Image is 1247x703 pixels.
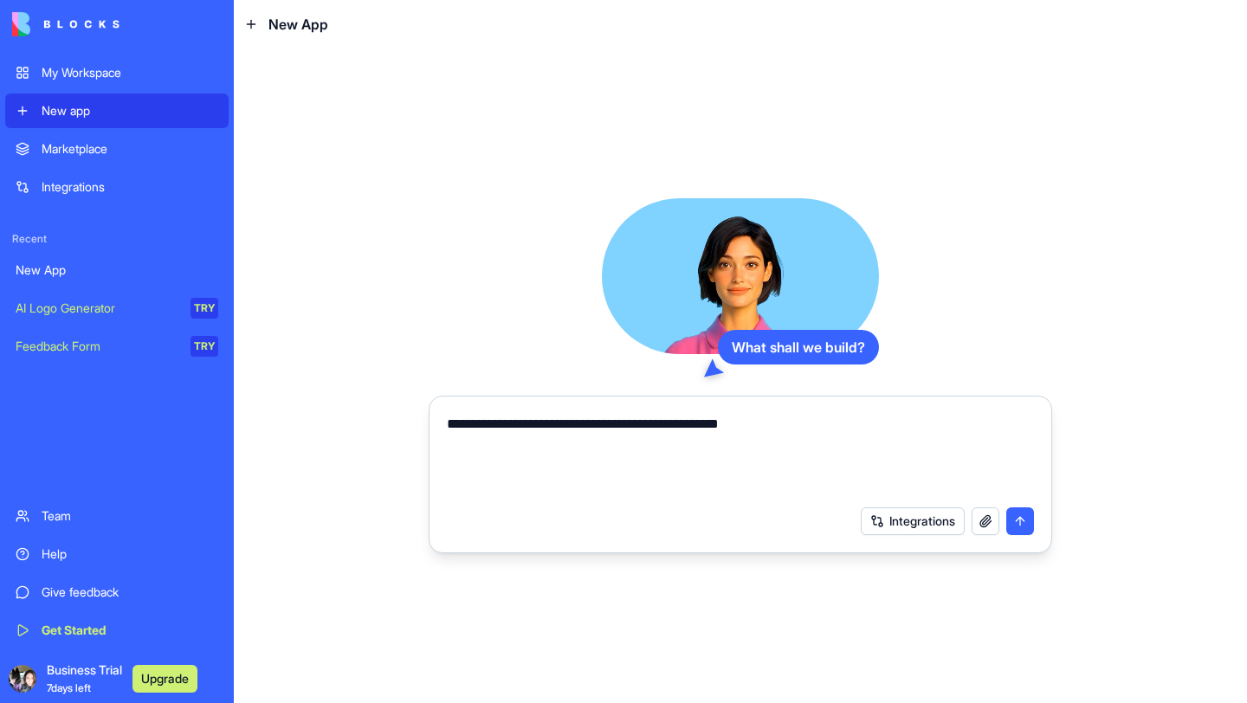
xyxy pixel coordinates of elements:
div: Give feedback [42,584,218,601]
span: Business Trial [47,661,122,696]
div: Team [42,507,218,525]
a: Get Started [5,613,229,648]
div: AI Logo Generator [16,300,178,317]
a: AI Logo GeneratorTRY [5,291,229,326]
div: Marketplace [42,140,218,158]
a: Feedback FormTRY [5,329,229,364]
span: New App [268,14,328,35]
a: My Workspace [5,55,229,90]
div: Feedback Form [16,338,178,355]
div: My Workspace [42,64,218,81]
a: Team [5,499,229,533]
span: 7 days left [47,681,91,694]
div: Help [42,545,218,563]
img: logo [12,12,120,36]
div: TRY [191,298,218,319]
img: ACg8ocKRmkq6aTyVj7gBzYzFzEE5-1W6yi2cRGh9BXc9STMfHkuyaDA1=s96-c [9,665,36,693]
a: Marketplace [5,132,229,166]
button: Integrations [861,507,965,535]
div: TRY [191,336,218,357]
span: Recent [5,232,229,246]
div: New App [16,261,218,279]
button: Upgrade [132,665,197,693]
div: Integrations [42,178,218,196]
div: New app [42,102,218,119]
a: New app [5,94,229,128]
div: Get Started [42,622,218,639]
a: Help [5,537,229,571]
div: What shall we build? [718,330,879,364]
a: Give feedback [5,575,229,609]
a: Integrations [5,170,229,204]
a: New App [5,253,229,287]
